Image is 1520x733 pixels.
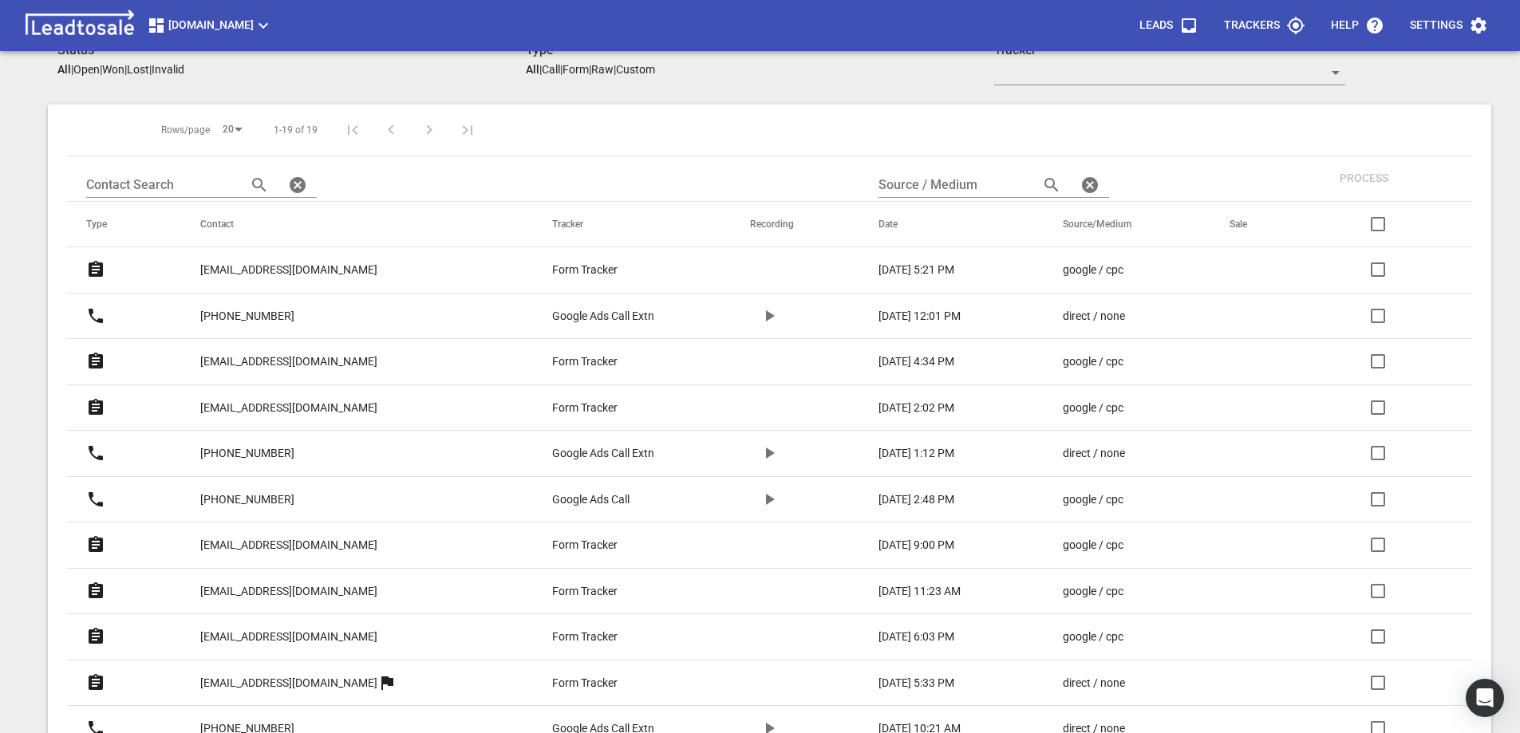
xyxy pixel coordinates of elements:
[878,491,954,508] p: [DATE] 2:48 PM
[1063,491,1166,508] a: google / cpc
[878,675,999,692] a: [DATE] 5:33 PM
[552,583,618,600] p: Form Tracker
[200,572,377,611] a: [EMAIL_ADDRESS][DOMAIN_NAME]
[1063,537,1166,554] a: google / cpc
[1210,202,1308,247] th: Sale
[552,675,618,692] p: Form Tracker
[1063,262,1123,278] p: google / cpc
[1466,679,1504,717] div: Open Intercom Messenger
[1063,445,1166,462] a: direct / none
[1063,675,1166,692] a: direct / none
[878,308,999,325] a: [DATE] 12:01 PM
[19,10,140,41] img: logo
[1063,308,1166,325] a: direct / none
[878,537,999,554] a: [DATE] 9:00 PM
[552,583,686,600] a: Form Tracker
[878,675,954,692] p: [DATE] 5:33 PM
[563,63,589,76] p: Form
[1063,353,1166,370] a: google / cpc
[200,308,294,325] p: [PHONE_NUMBER]
[161,124,210,137] span: Rows/page
[1063,491,1123,508] p: google / cpc
[86,673,105,692] svg: Form
[589,63,591,76] span: |
[878,262,999,278] a: [DATE] 5:21 PM
[67,202,181,247] th: Type
[1331,18,1359,33] p: Help
[86,627,105,646] svg: Form
[552,491,686,508] a: Google Ads Call
[878,583,999,600] a: [DATE] 11:23 AM
[86,306,105,325] svg: Call
[86,398,105,417] svg: Form
[552,445,654,462] p: Google Ads Call Extn
[127,63,149,76] p: Lost
[552,353,618,370] p: Form Tracker
[878,491,999,508] a: [DATE] 2:48 PM
[200,342,377,381] a: [EMAIL_ADDRESS][DOMAIN_NAME]
[1063,308,1125,325] p: direct / none
[200,491,294,508] p: [PHONE_NUMBER]
[200,583,377,600] p: [EMAIL_ADDRESS][DOMAIN_NAME]
[878,400,999,416] a: [DATE] 2:02 PM
[200,400,377,416] p: [EMAIL_ADDRESS][DOMAIN_NAME]
[1063,583,1166,600] a: google / cpc
[86,581,105,601] svg: Form
[1224,18,1280,33] p: Trackers
[1063,400,1123,416] p: google / cpc
[552,675,686,692] a: Form Tracker
[552,262,686,278] a: Form Tracker
[552,445,686,462] a: Google Ads Call Extn
[552,491,630,508] p: Google Ads Call
[614,63,616,76] span: |
[878,629,999,645] a: [DATE] 6:03 PM
[377,673,397,692] svg: More than one lead from this user
[878,445,999,462] a: [DATE] 1:12 PM
[1063,629,1123,645] p: google / cpc
[859,202,1044,247] th: Date
[152,63,184,76] p: Invalid
[552,400,686,416] a: Form Tracker
[878,400,954,416] p: [DATE] 2:02 PM
[200,617,377,656] a: [EMAIL_ADDRESS][DOMAIN_NAME]
[1063,445,1125,462] p: direct / none
[124,63,127,76] span: |
[1410,18,1463,33] p: Settings
[1044,202,1210,247] th: Source/Medium
[86,260,105,279] svg: Form
[539,63,542,76] span: |
[878,353,954,370] p: [DATE] 4:34 PM
[71,63,73,76] span: |
[86,535,105,554] svg: Form
[200,434,294,473] a: [PHONE_NUMBER]
[200,445,294,462] p: [PHONE_NUMBER]
[552,537,686,554] a: Form Tracker
[878,583,961,600] p: [DATE] 11:23 AM
[1063,629,1166,645] a: google / cpc
[1139,18,1173,33] p: Leads
[526,63,539,76] aside: All
[552,537,618,554] p: Form Tracker
[140,10,279,41] button: [DOMAIN_NAME]
[200,526,377,565] a: [EMAIL_ADDRESS][DOMAIN_NAME]
[1063,583,1123,600] p: google / cpc
[57,63,71,76] aside: All
[200,537,377,554] p: [EMAIL_ADDRESS][DOMAIN_NAME]
[100,63,102,76] span: |
[86,490,105,509] svg: Call
[200,480,294,519] a: [PHONE_NUMBER]
[200,675,377,692] p: [EMAIL_ADDRESS][DOMAIN_NAME]
[1063,537,1123,554] p: google / cpc
[542,63,560,76] p: Call
[274,124,318,137] span: 1-19 of 19
[1063,400,1166,416] a: google / cpc
[560,63,563,76] span: |
[200,629,377,645] p: [EMAIL_ADDRESS][DOMAIN_NAME]
[552,353,686,370] a: Form Tracker
[552,629,686,645] a: Form Tracker
[878,537,954,554] p: [DATE] 9:00 PM
[86,352,105,371] svg: Form
[1063,675,1125,692] p: direct / none
[552,262,618,278] p: Form Tracker
[878,629,954,645] p: [DATE] 6:03 PM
